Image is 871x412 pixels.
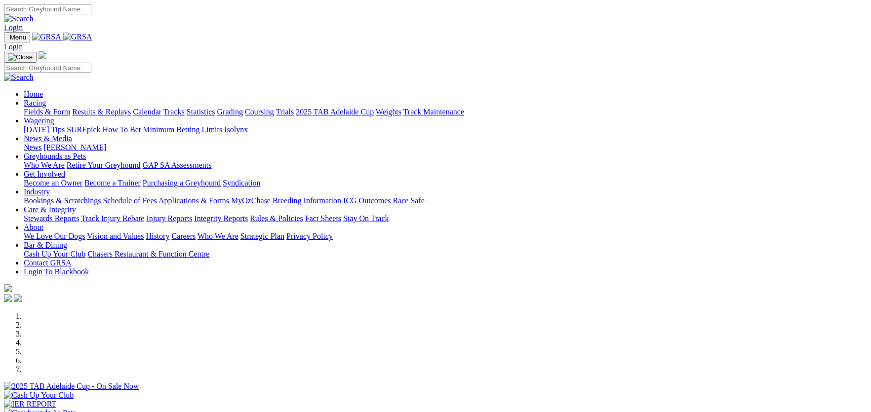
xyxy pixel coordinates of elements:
a: Care & Integrity [24,205,76,214]
a: Isolynx [224,125,248,134]
img: facebook.svg [4,294,12,302]
a: Become a Trainer [84,179,141,187]
img: GRSA [63,33,92,41]
a: Who We Are [24,161,65,169]
a: GAP SA Assessments [143,161,212,169]
a: History [146,232,169,240]
a: Who We Are [198,232,238,240]
img: 2025 TAB Adelaide Cup - On Sale Now [4,382,139,391]
a: Careers [171,232,196,240]
a: Greyhounds as Pets [24,152,86,160]
a: Coursing [245,108,274,116]
a: Industry [24,187,50,196]
a: MyOzChase [231,196,271,205]
a: Contact GRSA [24,259,71,267]
img: logo-grsa-white.png [39,51,46,59]
a: 2025 TAB Adelaide Cup [296,108,374,116]
a: Home [24,90,43,98]
input: Search [4,63,91,73]
a: Fact Sheets [305,214,341,223]
a: Weights [376,108,401,116]
img: Search [4,73,34,82]
a: Retire Your Greyhound [67,161,141,169]
a: Fields & Form [24,108,70,116]
div: Racing [24,108,867,116]
a: Login [4,42,23,51]
a: Breeding Information [273,196,341,205]
a: Bar & Dining [24,241,67,249]
div: Wagering [24,125,867,134]
span: Menu [10,34,26,41]
a: Login To Blackbook [24,267,89,276]
img: twitter.svg [14,294,22,302]
img: GRSA [32,33,61,41]
img: Close [8,53,33,61]
a: Purchasing a Greyhound [143,179,221,187]
a: Calendar [133,108,161,116]
a: Wagering [24,116,54,125]
a: Track Injury Rebate [81,214,144,223]
a: Integrity Reports [194,214,248,223]
a: Trials [276,108,294,116]
a: Become an Owner [24,179,82,187]
input: Search [4,4,91,14]
a: Results & Replays [72,108,131,116]
a: Stewards Reports [24,214,79,223]
img: IER REPORT [4,400,56,409]
a: ICG Outcomes [343,196,391,205]
div: Greyhounds as Pets [24,161,867,170]
div: Get Involved [24,179,867,187]
a: [PERSON_NAME] [43,143,106,151]
a: Login [4,23,23,32]
a: Vision and Values [87,232,144,240]
a: Get Involved [24,170,65,178]
a: [DATE] Tips [24,125,65,134]
button: Toggle navigation [4,52,37,63]
a: Bookings & Scratchings [24,196,101,205]
button: Toggle navigation [4,32,30,42]
img: logo-grsa-white.png [4,284,12,292]
a: We Love Our Dogs [24,232,85,240]
a: Injury Reports [146,214,192,223]
div: Industry [24,196,867,205]
a: Syndication [223,179,260,187]
a: How To Bet [103,125,141,134]
a: Rules & Policies [250,214,303,223]
a: Race Safe [393,196,424,205]
a: Tracks [163,108,185,116]
a: News [24,143,41,151]
a: Grading [217,108,243,116]
a: Statistics [187,108,215,116]
div: News & Media [24,143,867,152]
a: SUREpick [67,125,100,134]
div: Bar & Dining [24,250,867,259]
a: Racing [24,99,46,107]
a: Track Maintenance [403,108,464,116]
img: Search [4,14,34,23]
a: Schedule of Fees [103,196,157,205]
a: News & Media [24,134,72,143]
a: Chasers Restaurant & Function Centre [87,250,209,258]
a: Minimum Betting Limits [143,125,222,134]
img: Cash Up Your Club [4,391,74,400]
a: Applications & Forms [158,196,229,205]
a: Stay On Track [343,214,389,223]
a: Privacy Policy [286,232,333,240]
a: Strategic Plan [240,232,284,240]
div: Care & Integrity [24,214,867,223]
a: Cash Up Your Club [24,250,85,258]
a: About [24,223,43,231]
div: About [24,232,867,241]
